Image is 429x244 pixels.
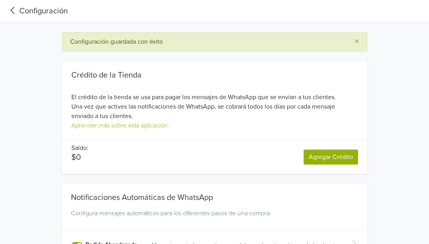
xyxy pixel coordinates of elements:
a: Agregar Crédito [304,150,358,165]
div: Notificaciones Automáticas de WhatsApp [68,183,362,205]
p: $0 [71,153,88,162]
a: Configuración [6,5,68,17]
div: El crédito de la tienda se usa para pagar los mensajes de WhatsApp que se envían a tus clientes. ... [62,70,367,130]
div: Configura mensajes automáticos para los diferentes pasos de una compra. [68,209,362,227]
span: × [354,36,359,47]
p: Saldo: [71,143,88,153]
a: Aprender más sobre esta aplicación. [71,122,169,129]
div: Configuración guardada con éxito [70,37,342,46]
div: Crédito de la Tienda [71,70,358,80]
